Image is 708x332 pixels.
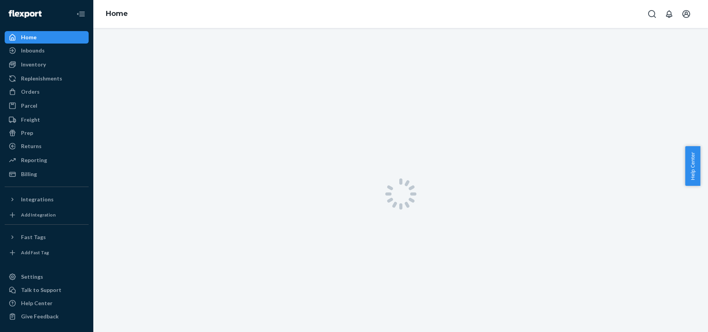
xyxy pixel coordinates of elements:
[661,6,677,22] button: Open notifications
[21,47,45,54] div: Inbounds
[21,273,43,281] div: Settings
[5,246,89,259] a: Add Fast Tag
[106,9,128,18] a: Home
[5,58,89,71] a: Inventory
[21,196,54,203] div: Integrations
[5,271,89,283] a: Settings
[21,313,59,320] div: Give Feedback
[5,193,89,206] button: Integrations
[5,154,89,166] a: Reporting
[5,127,89,139] a: Prep
[5,231,89,243] button: Fast Tags
[21,116,40,124] div: Freight
[21,142,42,150] div: Returns
[5,44,89,57] a: Inbounds
[644,6,660,22] button: Open Search Box
[21,88,40,96] div: Orders
[5,284,89,296] button: Talk to Support
[5,31,89,44] a: Home
[9,10,42,18] img: Flexport logo
[21,102,37,110] div: Parcel
[678,6,694,22] button: Open account menu
[5,86,89,98] a: Orders
[100,3,134,25] ol: breadcrumbs
[21,75,62,82] div: Replenishments
[5,72,89,85] a: Replenishments
[5,140,89,152] a: Returns
[21,33,37,41] div: Home
[21,61,46,68] div: Inventory
[21,156,47,164] div: Reporting
[21,299,52,307] div: Help Center
[5,209,89,221] a: Add Integration
[5,114,89,126] a: Freight
[5,168,89,180] a: Billing
[21,129,33,137] div: Prep
[21,286,61,294] div: Talk to Support
[685,146,700,186] button: Help Center
[5,310,89,323] button: Give Feedback
[73,6,89,22] button: Close Navigation
[5,297,89,309] a: Help Center
[21,233,46,241] div: Fast Tags
[5,100,89,112] a: Parcel
[21,170,37,178] div: Billing
[21,249,49,256] div: Add Fast Tag
[21,211,56,218] div: Add Integration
